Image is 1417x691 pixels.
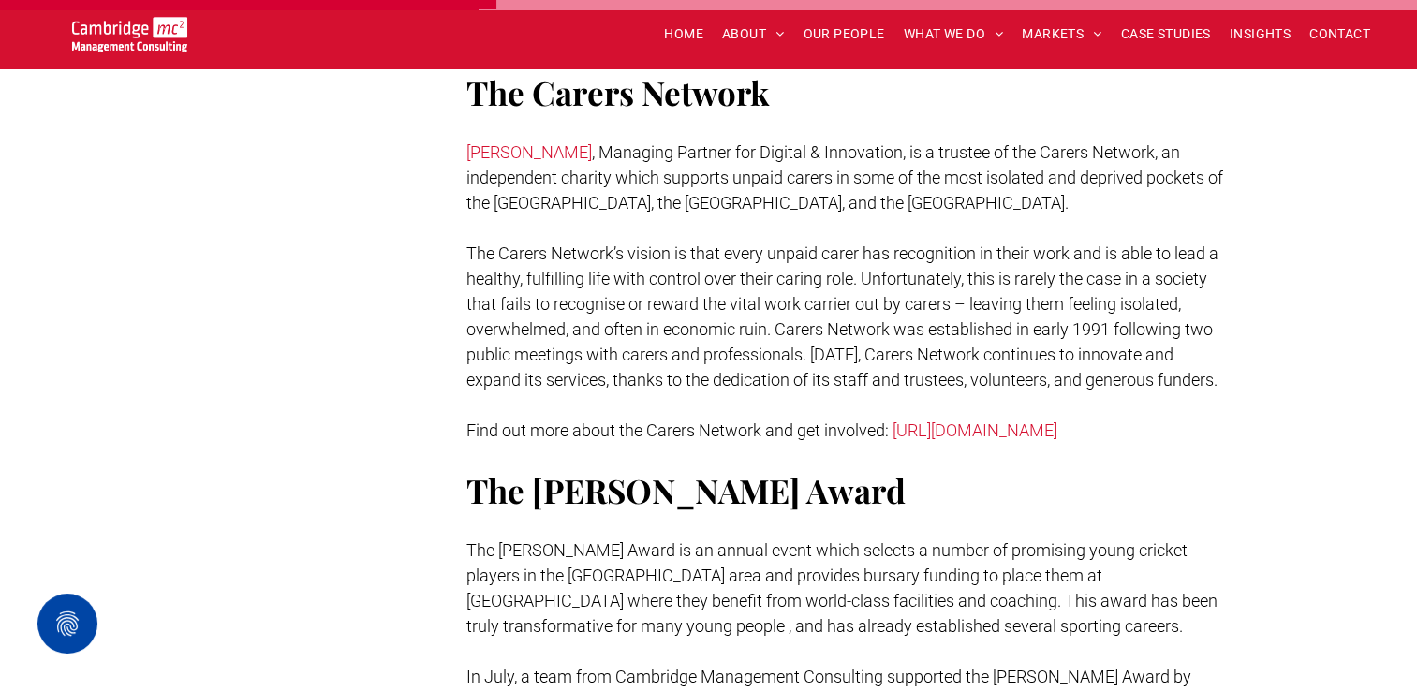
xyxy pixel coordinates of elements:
span: , Managing Partner for Digital & Innovation, is a trustee of the Carers Network, an independent c... [466,142,1223,213]
span: The [PERSON_NAME] Award is an annual event which selects a number of promising young cricket play... [466,540,1218,636]
a: OUR PEOPLE [793,20,893,49]
a: INSIGHTS [1220,20,1300,49]
a: [PERSON_NAME] [466,142,592,162]
span: The [PERSON_NAME] Award [466,468,906,512]
span: Find out more about the Carers Network and get involved: [466,420,889,440]
img: Go to Homepage [72,17,187,52]
span: The Carers Network [466,70,769,114]
a: [URL][DOMAIN_NAME] [893,420,1057,440]
a: CONTACT [1300,20,1380,49]
a: MARKETS [1012,20,1111,49]
a: Your Business Transformed | Cambridge Management Consulting [72,20,187,39]
a: WHAT WE DO [894,20,1013,49]
a: CASE STUDIES [1112,20,1220,49]
a: ABOUT [713,20,794,49]
span: The Carers Network’s vision is that every unpaid carer has recognition in their work and is able ... [466,243,1218,390]
a: HOME [655,20,713,49]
